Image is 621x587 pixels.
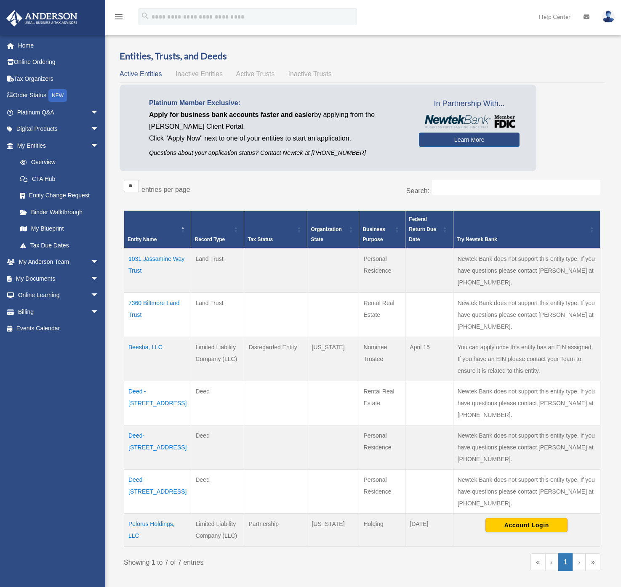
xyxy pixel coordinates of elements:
td: [US_STATE] [307,514,359,547]
td: 1031 Jassamine Way Trust [124,248,191,293]
td: Limited Liability Company (LLC) [191,337,244,381]
label: entries per page [141,186,190,193]
th: Entity Name: Activate to invert sorting [124,211,191,249]
p: by applying from the [PERSON_NAME] Client Portal. [149,109,406,133]
td: April 15 [405,337,453,381]
span: Organization State [311,226,341,242]
td: Holding [359,514,405,547]
th: Organization State: Activate to sort [307,211,359,249]
span: arrow_drop_down [91,121,107,138]
td: Deed - [STREET_ADDRESS] [124,381,191,425]
span: arrow_drop_down [91,303,107,321]
td: 7360 Biltmore Land Trust [124,293,191,337]
a: Overview [12,154,103,171]
img: NewtekBankLogoSM.png [423,115,515,128]
a: My Documentsarrow_drop_down [6,270,112,287]
td: Deed [191,470,244,514]
img: User Pic [602,11,615,23]
a: Events Calendar [6,320,112,337]
a: Online Learningarrow_drop_down [6,287,112,304]
a: Billingarrow_drop_down [6,303,112,320]
th: Federal Return Due Date: Activate to sort [405,211,453,249]
span: arrow_drop_down [91,137,107,154]
td: Deed- [STREET_ADDRESS] [124,425,191,470]
span: Active Trusts [236,70,275,77]
span: Tax Status [248,236,273,242]
p: Click "Apply Now" next to one of your entities to start an application. [149,133,406,144]
a: Online Ordering [6,54,112,71]
div: NEW [48,89,67,102]
a: menu [114,15,124,22]
p: Questions about your application status? Contact Newtek at [PHONE_NUMBER] [149,148,406,158]
td: Newtek Bank does not support this entity type. If you have questions please contact [PERSON_NAME]... [453,248,600,293]
th: Record Type: Activate to sort [191,211,244,249]
td: Deed [191,381,244,425]
td: Deed- [STREET_ADDRESS] [124,470,191,514]
td: Rental Real Estate [359,381,405,425]
th: Try Newtek Bank : Activate to sort [453,211,600,249]
a: Digital Productsarrow_drop_down [6,121,112,138]
td: Nominee Trustee [359,337,405,381]
span: arrow_drop_down [91,287,107,304]
a: Account Login [485,521,568,528]
td: Partnership [244,514,307,547]
button: Account Login [485,518,568,532]
td: Rental Real Estate [359,293,405,337]
h3: Entities, Trusts, and Deeds [120,50,605,63]
a: Learn More [419,133,520,147]
img: Anderson Advisors Platinum Portal [4,10,80,27]
td: [DATE] [405,514,453,547]
p: Platinum Member Exclusive: [149,97,406,109]
a: Binder Walkthrough [12,204,107,220]
td: Pelorus Holdings, LLC [124,514,191,547]
label: Search: [406,187,429,194]
span: Inactive Entities [176,70,223,77]
td: Limited Liability Company (LLC) [191,514,244,547]
a: Home [6,37,112,54]
div: Showing 1 to 7 of 7 entries [124,553,356,568]
span: Record Type [195,236,225,242]
td: Newtek Bank does not support this entity type. If you have questions please contact [PERSON_NAME]... [453,293,600,337]
td: Deed [191,425,244,470]
td: Newtek Bank does not support this entity type. If you have questions please contact [PERSON_NAME]... [453,381,600,425]
span: Inactive Trusts [288,70,332,77]
th: Tax Status: Activate to sort [244,211,307,249]
td: Land Trust [191,293,244,337]
a: Platinum Q&Aarrow_drop_down [6,104,112,121]
td: Land Trust [191,248,244,293]
td: Newtek Bank does not support this entity type. If you have questions please contact [PERSON_NAME]... [453,470,600,514]
td: Disregarded Entity [244,337,307,381]
a: First [530,553,545,571]
a: My Entitiesarrow_drop_down [6,137,107,154]
a: Tax Due Dates [12,237,107,254]
td: Personal Residence [359,425,405,470]
a: My Anderson Teamarrow_drop_down [6,254,112,271]
td: Personal Residence [359,248,405,293]
i: menu [114,12,124,22]
a: Tax Organizers [6,70,112,87]
div: Try Newtek Bank [457,234,587,244]
span: arrow_drop_down [91,254,107,271]
a: Entity Change Request [12,187,107,204]
a: My Blueprint [12,220,107,237]
a: CTA Hub [12,170,107,187]
th: Business Purpose: Activate to sort [359,211,405,249]
span: Entity Name [128,236,157,242]
span: Apply for business bank accounts faster and easier [149,111,314,118]
td: You can apply once this entity has an EIN assigned. If you have an EIN please contact your Team t... [453,337,600,381]
span: Active Entities [120,70,162,77]
td: Beesha, LLC [124,337,191,381]
i: search [141,11,150,21]
td: Personal Residence [359,470,405,514]
span: Business Purpose [362,226,385,242]
span: Federal Return Due Date [409,216,436,242]
span: arrow_drop_down [91,104,107,121]
span: In Partnership With... [419,97,520,111]
a: Order StatusNEW [6,87,112,104]
td: [US_STATE] [307,337,359,381]
span: arrow_drop_down [91,270,107,287]
td: Newtek Bank does not support this entity type. If you have questions please contact [PERSON_NAME]... [453,425,600,470]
